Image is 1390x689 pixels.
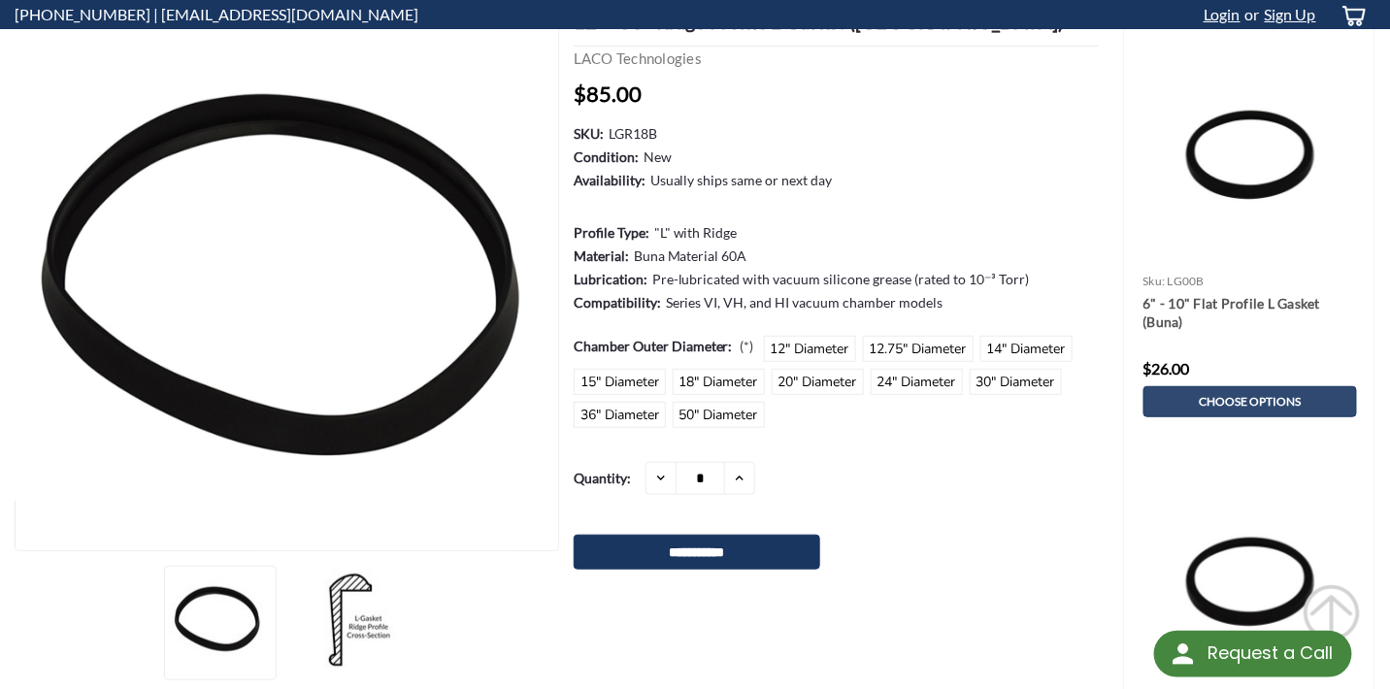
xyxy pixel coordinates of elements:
svg: submit [1303,584,1361,642]
a: sku: LG00B [1143,274,1206,288]
dt: Availability: [574,170,645,190]
dd: "L" with Ridge [654,222,738,243]
span: sku: [1143,274,1166,288]
a: cart-preview-dropdown [1326,1,1375,29]
a: 6" - 10" Flat Profile L Gasket (Buna) [1143,294,1357,333]
dt: Profile Type: [574,222,649,243]
label: Quantity: [574,462,631,494]
img: Ridge Profile L Gasket Cross-Section(Buna) [302,572,399,669]
span: LG00B [1168,274,1205,288]
div: Request a Call [1208,631,1333,675]
dd: Series VI, VH, and HI vacuum chamber models [666,292,943,312]
img: Ridge Profile L Gasket (Buna) [15,8,559,552]
dt: Condition: [574,147,639,167]
img: Ridge Profile L Gasket (Buna) [170,572,267,669]
label: Chamber Outer Diameter: [574,336,754,356]
img: round button [1168,639,1199,670]
div: Scroll Back to Top [1303,584,1361,642]
a: Choose Options [1143,386,1357,417]
dt: Material: [574,246,629,266]
span: $85.00 [574,81,642,107]
dt: SKU: [574,123,604,144]
dd: Buna Material 60A [634,246,747,266]
dt: Compatibility: [574,292,661,312]
dt: Lubrication: [574,269,647,289]
dd: LGR18B [609,123,657,144]
span: $26.00 [1143,359,1190,377]
span: Choose Options [1199,395,1301,409]
span: or [1241,5,1260,23]
a: Ridge Profile L Gasket (Buna) [16,8,559,552]
dd: Usually ships same or next day [650,170,833,190]
dd: Pre-lubricated with vacuum silicone grease (rated to 10⁻³ Torr) [652,269,1030,289]
div: Request a Call [1154,631,1352,677]
a: LACO Technologies [574,49,702,67]
dd: New [644,147,672,167]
